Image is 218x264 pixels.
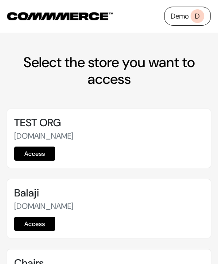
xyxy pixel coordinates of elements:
a: DemoD [164,7,211,26]
a: Access [14,217,55,231]
h2: Select the store you want to access [7,54,211,88]
p: [DOMAIN_NAME] [14,130,204,142]
h5: TEST ORG [14,117,204,129]
img: COMMMERCE [7,12,113,20]
span: D [191,9,204,23]
p: [DOMAIN_NAME] [14,200,204,212]
h5: Balaji [14,187,204,200]
a: Access [14,147,55,161]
